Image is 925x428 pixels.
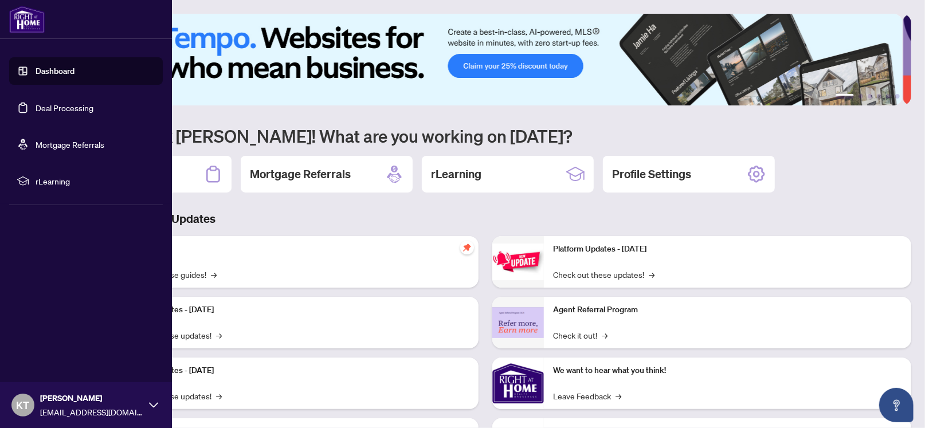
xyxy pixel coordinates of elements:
span: → [216,390,222,402]
button: Open asap [879,388,914,422]
span: → [602,329,607,341]
img: Platform Updates - June 23, 2025 [492,244,544,280]
button: 5 [886,94,891,99]
img: We want to hear what you think! [492,358,544,409]
span: [EMAIL_ADDRESS][DOMAIN_NAME] [40,406,143,418]
button: 3 [868,94,872,99]
p: Platform Updates - [DATE] [120,304,469,316]
p: Platform Updates - [DATE] [120,364,469,377]
p: Platform Updates - [DATE] [553,243,902,256]
p: We want to hear what you think! [553,364,902,377]
button: 1 [836,94,854,99]
h1: Welcome back [PERSON_NAME]! What are you working on [DATE]? [60,125,911,147]
button: 4 [877,94,881,99]
span: pushpin [460,241,474,254]
a: Mortgage Referrals [36,139,104,150]
button: 6 [895,94,900,99]
span: → [649,268,654,281]
a: Check it out!→ [553,329,607,341]
span: KT [17,397,30,413]
p: Self-Help [120,243,469,256]
span: → [211,268,217,281]
h3: Brokerage & Industry Updates [60,211,911,227]
span: → [616,390,621,402]
a: Deal Processing [36,103,93,113]
h2: rLearning [431,166,481,182]
h2: Profile Settings [612,166,691,182]
button: 2 [859,94,863,99]
img: logo [9,6,45,33]
p: Agent Referral Program [553,304,902,316]
a: Leave Feedback→ [553,390,621,402]
span: → [216,329,222,341]
span: rLearning [36,175,155,187]
img: Agent Referral Program [492,307,544,339]
span: [PERSON_NAME] [40,392,143,405]
a: Dashboard [36,66,75,76]
h2: Mortgage Referrals [250,166,351,182]
a: Check out these updates!→ [553,268,654,281]
img: Slide 0 [60,14,903,105]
